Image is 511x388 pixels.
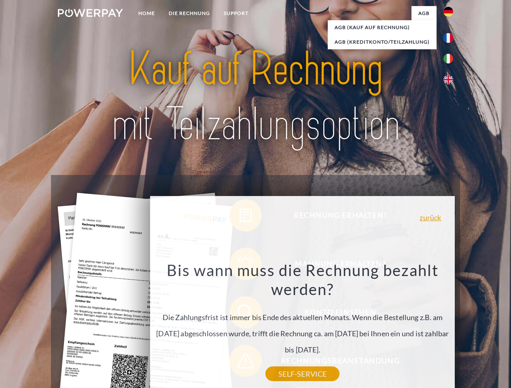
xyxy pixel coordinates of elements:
[155,260,450,374] div: Die Zahlungsfrist ist immer bis Ende des aktuellen Monats. Wenn die Bestellung z.B. am [DATE] abg...
[420,214,441,221] a: zurück
[131,6,162,21] a: Home
[58,9,123,17] img: logo-powerpay-white.svg
[443,7,453,17] img: de
[411,6,437,21] a: agb
[328,20,437,35] a: AGB (Kauf auf Rechnung)
[217,6,255,21] a: SUPPORT
[443,54,453,63] img: it
[265,367,339,381] a: SELF-SERVICE
[77,39,434,155] img: title-powerpay_de.svg
[328,35,437,49] a: AGB (Kreditkonto/Teilzahlung)
[162,6,217,21] a: DIE RECHNUNG
[443,33,453,43] img: fr
[155,260,450,299] h3: Bis wann muss die Rechnung bezahlt werden?
[443,75,453,84] img: en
